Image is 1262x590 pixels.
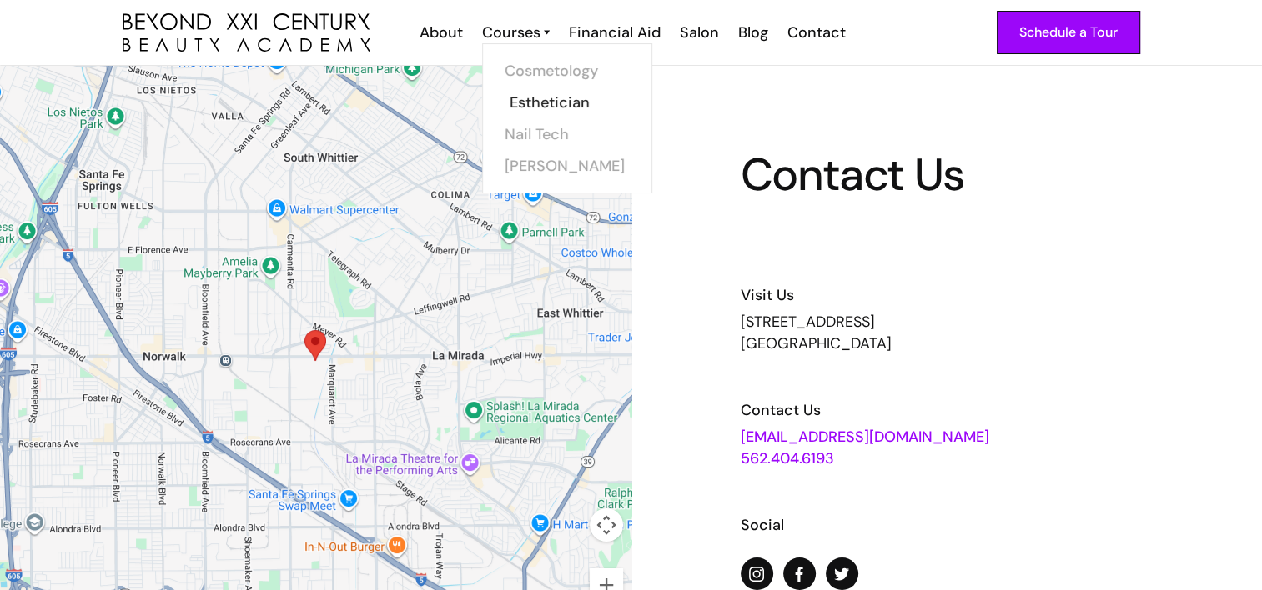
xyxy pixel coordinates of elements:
[482,22,550,43] a: Courses
[505,150,630,182] a: [PERSON_NAME]
[741,399,1153,421] h6: Contact Us
[409,22,471,43] a: About
[738,22,768,43] div: Blog
[777,22,854,43] a: Contact
[505,55,630,87] a: Cosmetology
[123,13,370,52] img: beyond 21st century beauty academy logo
[482,43,652,193] nav: Courses
[420,22,463,43] div: About
[741,427,989,447] a: [EMAIL_ADDRESS][DOMAIN_NAME]
[1019,22,1118,43] div: Schedule a Tour
[558,22,669,43] a: Financial Aid
[590,508,623,542] button: Map camera controls
[510,87,635,118] a: Esthetician
[741,284,1153,306] h6: Visit Us
[741,448,834,468] a: 562.404.6193
[298,323,333,367] div: Map pin
[680,22,719,43] div: Salon
[482,22,540,43] div: Courses
[741,514,1153,536] h6: Social
[997,11,1140,54] a: Schedule a Tour
[505,118,630,150] a: Nail Tech
[787,22,846,43] div: Contact
[741,152,1153,197] h1: Contact Us
[123,13,370,52] a: home
[741,311,1153,354] div: [STREET_ADDRESS] [GEOGRAPHIC_DATA]
[569,22,661,43] div: Financial Aid
[727,22,777,43] a: Blog
[669,22,727,43] a: Salon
